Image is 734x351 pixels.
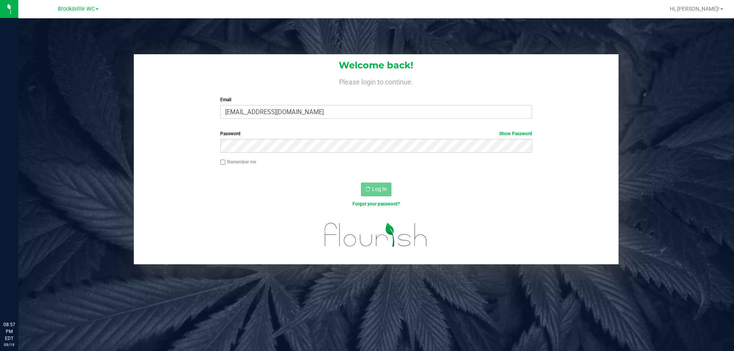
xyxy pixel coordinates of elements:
[670,6,719,12] span: Hi, [PERSON_NAME]!
[3,342,15,348] p: 09/19
[134,76,619,86] h4: Please login to continue.
[361,183,391,196] button: Log In
[3,321,15,342] p: 08:57 PM EDT
[372,186,387,192] span: Log In
[58,6,95,12] span: Brooksville WC
[352,201,400,207] a: Forgot your password?
[220,159,256,165] label: Remember me
[220,131,240,136] span: Password
[220,96,532,103] label: Email
[315,215,437,254] img: flourish_logo.svg
[499,131,532,136] a: Show Password
[134,60,619,70] h1: Welcome back!
[220,160,226,165] input: Remember me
